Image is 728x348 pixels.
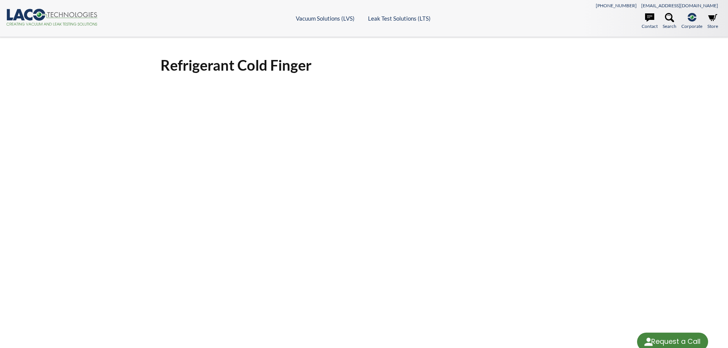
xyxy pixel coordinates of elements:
a: Leak Test Solutions (LTS) [368,15,431,22]
a: Store [707,13,718,30]
a: Vacuum Solutions (LVS) [296,15,355,22]
span: Corporate [681,23,702,30]
h1: Refrigerant Cold Finger [161,56,568,74]
a: [PHONE_NUMBER] [596,3,637,8]
img: round button [642,336,655,348]
a: [EMAIL_ADDRESS][DOMAIN_NAME] [641,3,718,8]
a: Search [663,13,676,30]
a: Contact [642,13,658,30]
